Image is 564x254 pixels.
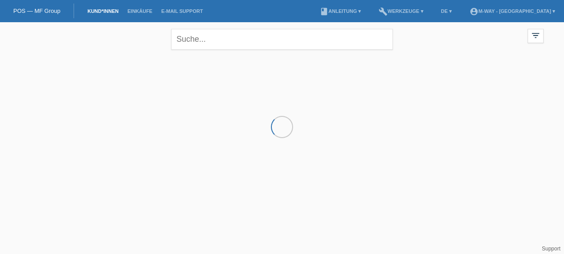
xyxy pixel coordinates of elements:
[437,8,456,14] a: DE ▾
[531,31,540,40] i: filter_list
[320,7,329,16] i: book
[315,8,365,14] a: bookAnleitung ▾
[470,7,478,16] i: account_circle
[379,7,388,16] i: build
[157,8,208,14] a: E-Mail Support
[465,8,560,14] a: account_circlem-way - [GEOGRAPHIC_DATA] ▾
[171,29,393,50] input: Suche...
[374,8,428,14] a: buildWerkzeuge ▾
[123,8,157,14] a: Einkäufe
[83,8,123,14] a: Kund*innen
[13,8,60,14] a: POS — MF Group
[542,246,560,252] a: Support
